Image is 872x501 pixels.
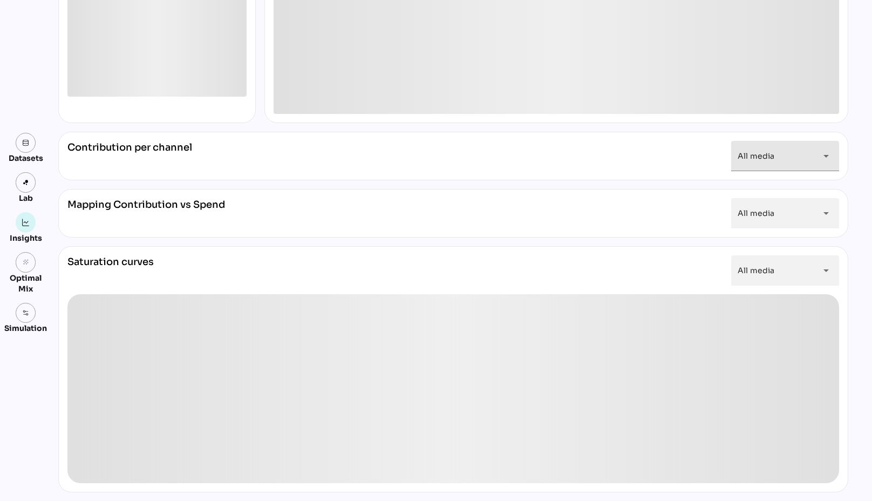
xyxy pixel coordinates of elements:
[22,219,30,226] img: graph.svg
[67,141,192,171] div: Contribution per channel
[4,273,47,294] div: Optimal Mix
[67,198,225,228] div: Mapping Contribution vs Spend
[67,255,154,286] div: Saturation curves
[14,193,38,204] div: Lab
[738,151,774,161] span: All media
[22,309,30,317] img: settings.svg
[10,233,42,243] div: Insights
[820,150,833,163] i: arrow_drop_down
[820,264,833,277] i: arrow_drop_down
[738,266,774,275] span: All media
[820,207,833,220] i: arrow_drop_down
[22,139,30,147] img: data.svg
[22,259,30,266] i: grain
[9,153,43,164] div: Datasets
[738,208,774,218] span: All media
[22,179,30,186] img: lab.svg
[4,323,47,334] div: Simulation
